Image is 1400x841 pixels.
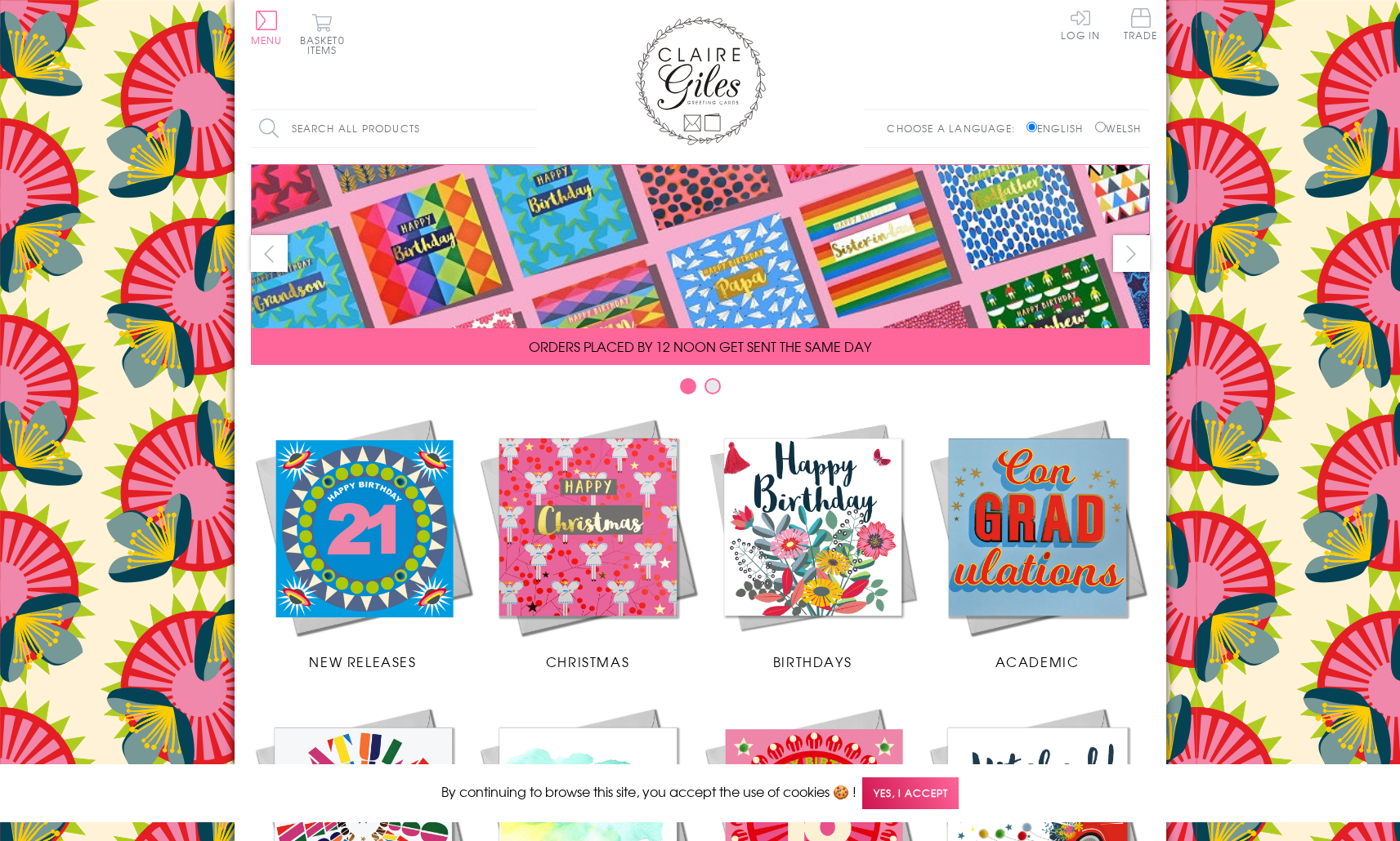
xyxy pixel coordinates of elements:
[251,377,1150,403] div: Carousel Pagination
[251,235,288,272] button: prev
[251,110,537,147] input: Search all products
[251,33,283,47] span: Menu
[251,415,476,671] a: New Releases
[1095,121,1142,136] label: Welsh
[1027,122,1037,132] input: English
[925,415,1150,671] a: Academic
[309,652,416,671] span: New Releases
[521,110,537,147] input: Search
[300,13,345,55] button: Basket0 items
[700,415,925,671] a: Birthdays
[680,378,696,394] button: Carousel Page 1 (Current Slide)
[1113,235,1150,272] button: next
[1027,121,1091,136] label: English
[887,121,1023,136] p: Choose a language:
[529,336,871,356] span: ORDERS PLACED BY 12 NOON GET SENT THE SAME DAY
[546,652,629,671] span: Christmas
[1124,8,1158,40] span: Trade
[251,11,283,45] button: Menu
[773,652,852,671] span: Birthdays
[995,652,1080,671] span: Academic
[307,33,345,57] span: 0 items
[635,16,766,145] img: Claire Giles Greetings Cards
[862,777,959,809] span: Yes, I accept
[476,415,700,671] a: Christmas
[1061,8,1100,40] a: Log In
[1124,8,1158,43] a: Trade
[704,378,721,394] button: Carousel Page 2
[1095,122,1106,132] input: Welsh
